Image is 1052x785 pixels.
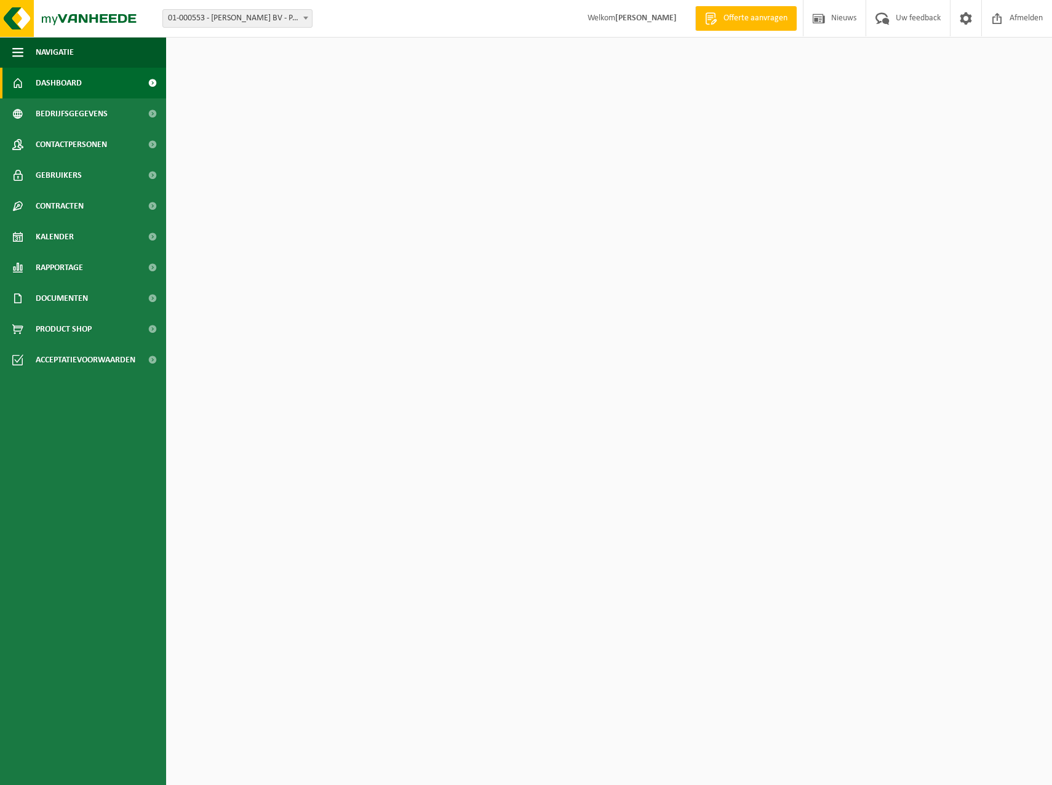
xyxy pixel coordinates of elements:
span: Acceptatievoorwaarden [36,345,135,375]
span: Dashboard [36,68,82,98]
span: Rapportage [36,252,83,283]
span: 01-000553 - KRIAL BV - PASSENDALE [162,9,313,28]
strong: [PERSON_NAME] [615,14,677,23]
span: Offerte aanvragen [720,12,791,25]
span: Navigatie [36,37,74,68]
span: Gebruikers [36,160,82,191]
span: Contactpersonen [36,129,107,160]
a: Offerte aanvragen [695,6,797,31]
span: 01-000553 - KRIAL BV - PASSENDALE [163,10,312,27]
span: Product Shop [36,314,92,345]
span: Documenten [36,283,88,314]
span: Kalender [36,221,74,252]
span: Bedrijfsgegevens [36,98,108,129]
span: Contracten [36,191,84,221]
